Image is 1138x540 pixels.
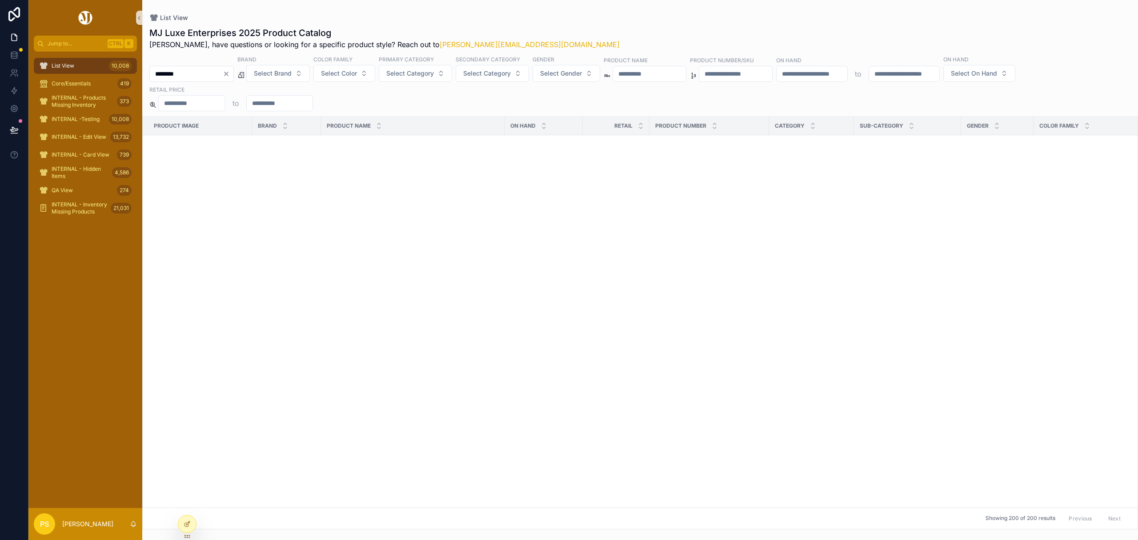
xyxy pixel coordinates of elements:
span: Jump to... [48,40,104,47]
div: 373 [117,96,132,107]
button: Select Button [313,65,375,82]
span: Showing 200 of 200 results [986,515,1055,522]
label: Product Number/SKU [690,56,754,64]
span: Select Brand [254,69,292,78]
div: 10,008 [109,60,132,71]
p: to [855,69,862,79]
a: INTERNAL - Products Missing Inventory373 [34,93,137,109]
button: Select Button [379,65,452,82]
button: Select Button [533,65,600,82]
span: Retail [614,122,633,129]
span: Select Color [321,69,357,78]
div: 13,732 [110,132,132,142]
span: [PERSON_NAME], have questions or looking for a specific product style? Reach out to [149,39,620,50]
a: INTERNAL - Hidden Items4,586 [34,165,137,181]
span: Brand [258,122,277,129]
div: 10,008 [109,114,132,125]
span: Select Category [386,69,434,78]
label: Brand [237,55,256,63]
div: 419 [117,78,132,89]
a: INTERNAL - Card View739 [34,147,137,163]
p: [PERSON_NAME] [62,520,113,528]
span: INTERNAL - Card View [52,151,109,158]
label: Secondary Category [456,55,520,63]
span: List View [160,13,188,22]
button: Jump to...CtrlK [34,36,137,52]
span: K [125,40,132,47]
span: Core/Essentials [52,80,91,87]
a: List View [149,13,188,22]
span: INTERNAL - Products Missing Inventory [52,94,113,109]
button: Clear [223,70,233,77]
span: INTERNAL - Hidden Items [52,165,108,180]
a: Core/Essentials419 [34,76,137,92]
label: Product Name [604,56,648,64]
span: Color Family [1039,122,1079,129]
span: Select On Hand [951,69,997,78]
span: INTERNAL -Testing [52,116,100,123]
button: Select Button [456,65,529,82]
span: List View [52,62,74,69]
h1: MJ Luxe Enterprises 2025 Product Catalog [149,27,620,39]
span: On Hand [510,122,536,129]
span: Select Gender [540,69,582,78]
span: INTERNAL - Edit View [52,133,106,141]
span: Product Name [327,122,371,129]
span: INTERNAL - Inventory Missing Products [52,201,107,215]
div: 274 [117,185,132,196]
span: PS [40,519,49,529]
div: 739 [117,149,132,160]
span: QA View [52,187,73,194]
label: Color Family [313,55,353,63]
a: INTERNAL -Testing10,008 [34,111,137,127]
a: INTERNAL - Inventory Missing Products21,031 [34,200,137,216]
span: Category [775,122,805,129]
div: 21,031 [111,203,132,214]
div: scrollable content [28,52,142,228]
div: 4,586 [112,167,132,178]
label: Gender [533,55,554,63]
span: Product Image [154,122,199,129]
a: QA View274 [34,182,137,198]
button: Select Button [246,65,310,82]
span: Ctrl [108,39,124,48]
a: INTERNAL - Edit View13,732 [34,129,137,145]
span: Select Category [463,69,511,78]
label: Primary Category [379,55,434,63]
a: [PERSON_NAME][EMAIL_ADDRESS][DOMAIN_NAME] [440,40,620,49]
p: to [232,98,239,109]
button: Select Button [943,65,1015,82]
span: Gender [967,122,989,129]
span: Sub-Category [860,122,903,129]
a: List View10,008 [34,58,137,74]
label: Retail Price [149,85,184,93]
img: App logo [77,11,94,25]
label: On Hand [943,55,969,63]
label: On Hand [776,56,801,64]
span: Product Number [655,122,706,129]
